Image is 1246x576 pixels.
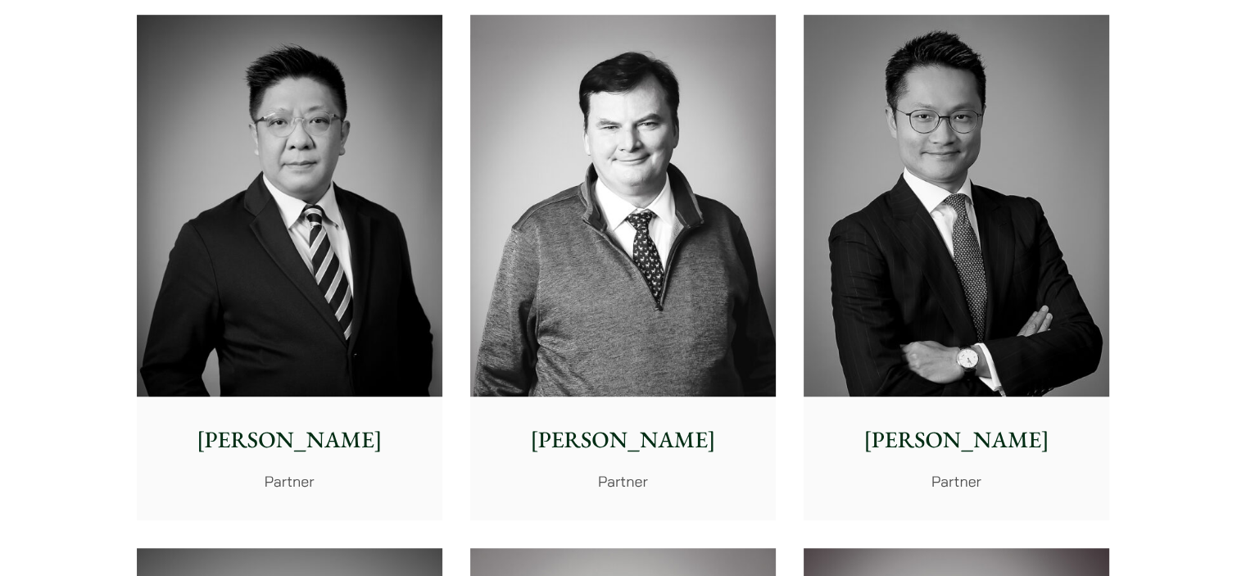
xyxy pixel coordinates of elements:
[137,15,442,521] a: [PERSON_NAME] Partner
[483,470,763,492] p: Partner
[817,423,1096,457] p: [PERSON_NAME]
[483,423,763,457] p: [PERSON_NAME]
[150,470,429,492] p: Partner
[804,15,1109,521] a: [PERSON_NAME] Partner
[150,423,429,457] p: [PERSON_NAME]
[817,470,1096,492] p: Partner
[470,15,776,521] a: [PERSON_NAME] Partner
